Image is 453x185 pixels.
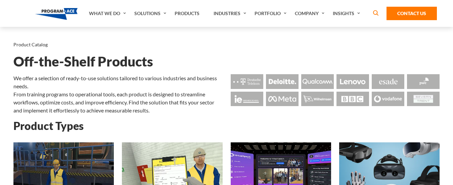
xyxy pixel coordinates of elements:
[13,40,48,49] li: Product Catalog
[336,92,369,106] img: Logo - BBC
[407,92,440,106] img: Logo - Seven Trent
[301,92,334,106] img: Logo - Wilhemsen
[13,74,223,90] p: We offer a selection of ready-to-use solutions tailored to various industries and business needs.
[13,56,440,67] h1: Off-the-Shelf Products
[35,8,78,20] img: Program-Ace
[266,92,299,106] img: Logo - Meta
[13,90,223,114] p: From training programs to operational tools, each product is designed to streamline workflows, op...
[231,92,263,106] img: Logo - Ie Business School
[231,74,263,89] img: Logo - Deutsche Telekom
[407,74,440,89] img: Logo - Pwc
[336,74,369,89] img: Logo - Lenovo
[301,74,334,89] img: Logo - Qualcomm
[387,7,437,20] a: Contact Us
[13,120,440,132] h2: Product Types
[266,74,299,89] img: Logo - Deloitte
[372,74,404,89] img: Logo - Esade
[372,92,404,106] img: Logo - Vodafone
[13,40,440,49] nav: breadcrumb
